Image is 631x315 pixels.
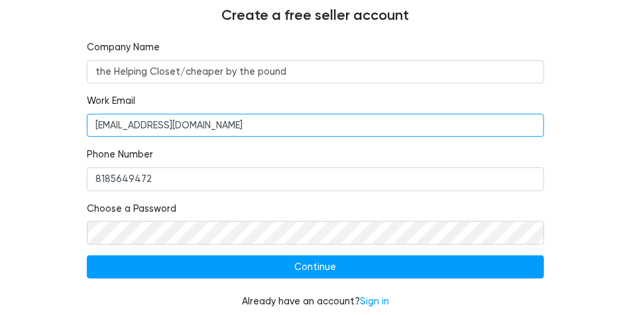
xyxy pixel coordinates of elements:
[87,60,544,84] input: Company Name
[360,296,389,307] a: Sign in
[87,202,176,216] label: Choose a Password
[87,255,544,279] input: Continue
[87,40,160,55] label: Company Name
[87,7,544,24] h4: Create a free seller account
[87,167,544,191] input: Phone Number
[87,114,544,138] input: Work Email
[87,94,135,109] label: Work Email
[87,294,544,309] div: Already have an account?
[87,148,153,162] label: Phone Number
